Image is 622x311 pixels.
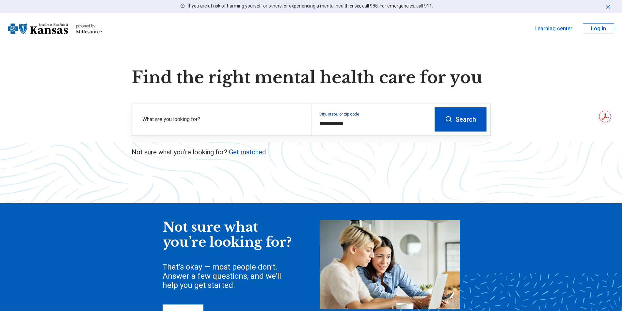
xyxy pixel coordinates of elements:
[8,21,102,37] a: Blue Cross Blue Shield Kansaspowered by
[76,23,102,29] div: powered by
[163,262,293,290] div: That’s okay — most people don’t. Answer a few questions, and we’ll help you get started.
[534,25,572,33] a: Learning center
[142,116,303,123] label: What are you looking for?
[229,148,266,156] a: Get matched
[163,220,293,250] div: Not sure what you’re looking for?
[188,3,433,9] p: If you are at risk of harming yourself or others, or experiencing a mental health crisis, call 98...
[435,107,486,132] button: Search
[583,23,614,34] button: Log In
[132,148,491,157] p: Not sure what you’re looking for?
[605,3,612,10] button: Dismiss
[8,21,68,37] img: Blue Cross Blue Shield Kansas
[132,68,491,87] h1: Find the right mental health care for you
